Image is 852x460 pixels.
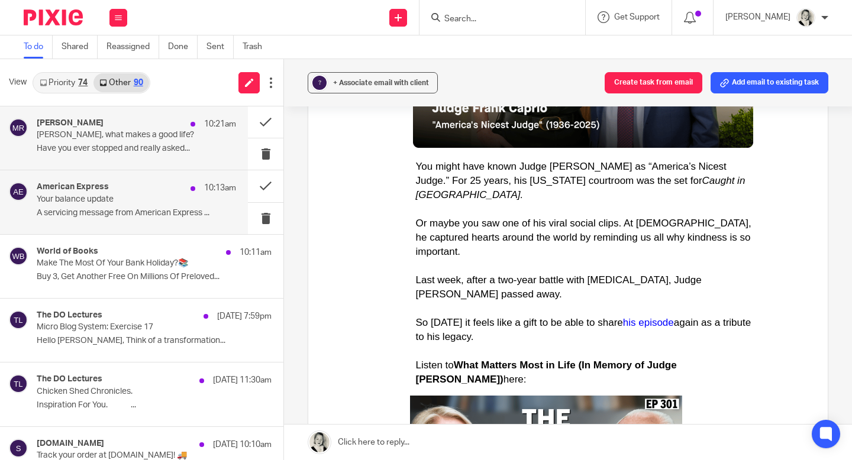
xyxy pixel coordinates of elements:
h4: American Express [37,182,109,192]
p: 10:21am [204,118,236,130]
a: Reassigned [106,35,159,59]
p: Hey [PERSON_NAME], [51,50,395,67]
p: Make The Most Of Your Bank Holiday?📚 [37,258,225,268]
span: But sitting with Judge [PERSON_NAME] a few months ago made me pause. He got me to look at my own ... [51,140,392,166]
img: svg%3E [9,118,28,137]
a: Trash [243,35,271,59]
img: svg%3E [9,182,28,201]
p: [PERSON_NAME], what makes a good life? [37,130,196,140]
p: 10:13am [204,182,236,194]
p: 10:11am [240,247,272,258]
img: svg%3E [9,310,28,329]
div: 90 [134,79,143,87]
span: + Associate email with client [333,79,429,86]
p: Buy 3, Get Another Free On Millions Of Preloved... [37,272,272,282]
h4: [PERSON_NAME] [37,118,104,128]
a: To do [24,35,53,59]
span: View [9,76,27,89]
h4: The DO Lectures [37,374,102,384]
div: ? [312,76,327,90]
p: Have you ever stopped and really asked... [37,144,236,154]
span: Have you ever stopped and really asked yourself… [51,83,390,95]
a: Done [168,35,198,59]
img: Pixie [24,9,83,25]
a: Shared [62,35,98,59]
a: Other90 [93,73,149,92]
p: A servicing message from American Express ... [37,208,236,218]
img: svg%3E [9,374,28,393]
p: Micro Blog System: Exercise 17 [37,322,225,332]
p: Hello [PERSON_NAME], Think of a transformation... [37,336,272,346]
p: Chicken Shed Chronicles. [37,387,225,397]
img: svg%3E [9,247,28,265]
strong: This conversation became one of his final gifts to us. A reminder of what truly matters. [51,210,361,238]
img: svg%3E [9,439,28,458]
div: 74 [78,79,88,87]
span: And now his words will do the same for you. [51,183,247,194]
h4: World of Books [37,247,98,257]
p: Inspiration For You. ͏ ͏ ͏ ͏ ͏ ͏ ͏ ͏ ͏ ͏ ͏ ͏ ͏... [37,400,272,410]
p: [DATE] 11:30am [213,374,272,386]
button: Add email to existing task [711,72,828,93]
p: [DATE] 7:59pm [217,310,272,322]
a: Sent [206,35,234,59]
img: DA590EE6-2184-4DF2-A25D-D99FB904303F_1_201_a.jpeg [796,8,815,27]
button: ? + Associate email with client [308,72,438,93]
button: Create task from email [605,72,702,93]
span: If you haven’t, you’re not alone. Most of us don’t. [51,112,268,123]
h4: [DOMAIN_NAME] [37,439,104,449]
a: Priority74 [34,73,93,92]
em: What makes a good life? [279,83,389,95]
img: Logo_Primary_Black [51,12,105,32]
p: Your balance update [37,195,196,205]
h4: The DO Lectures [37,310,102,320]
p: [DATE] 10:10am [213,439,272,451]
